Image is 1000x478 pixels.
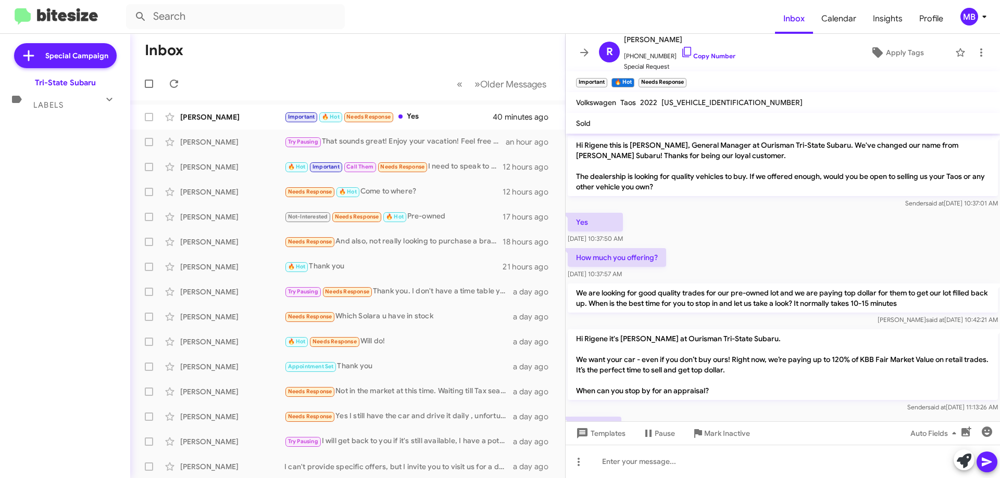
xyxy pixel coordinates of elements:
[284,211,503,223] div: Pre-owned
[288,188,332,195] span: Needs Response
[284,136,506,148] div: That sounds great! Enjoy your vacation! Feel free to reach out when you're back, and we can set u...
[126,4,345,29] input: Search
[322,113,340,120] span: 🔥 Hot
[33,100,64,110] span: Labels
[288,438,318,445] span: Try Pausing
[180,461,284,472] div: [PERSON_NAME]
[288,388,332,395] span: Needs Response
[513,312,557,322] div: a day ago
[312,338,357,345] span: Needs Response
[513,411,557,422] div: a day ago
[284,161,503,173] div: I need to speak to you call me when you get this message
[284,335,513,347] div: Will do!
[952,8,989,25] button: MB
[180,312,284,322] div: [PERSON_NAME]
[611,78,634,87] small: 🔥 Hot
[288,313,332,320] span: Needs Response
[288,338,306,345] span: 🔥 Hot
[513,386,557,397] div: a day ago
[568,417,621,435] p: [DATE]
[886,43,924,62] span: Apply Tags
[386,213,404,220] span: 🔥 Hot
[180,411,284,422] div: [PERSON_NAME]
[634,424,683,443] button: Pause
[568,213,623,231] p: Yes
[284,410,513,422] div: Yes I still have the car and drive it daily , unfortunately I'm gonna have to decline want to avo...
[813,4,865,34] a: Calendar
[284,286,513,298] div: Thank you. I don't have a time table yet. I will get back with you as soon as possible.
[288,288,318,295] span: Try Pausing
[284,186,503,198] div: Come to where?
[576,98,616,107] span: Volkswagen
[513,436,557,447] div: a day ago
[380,163,424,170] span: Needs Response
[288,163,306,170] span: 🔥 Hot
[288,263,306,270] span: 🔥 Hot
[346,163,373,170] span: Call Them
[506,137,557,147] div: an hour ago
[288,138,318,145] span: Try Pausing
[284,236,503,248] div: And also, not really looking to purchase a brand new vehicle, I'm looking for a used, with reason...
[145,42,183,59] h1: Inbox
[457,77,463,91] span: «
[513,461,557,472] div: a day ago
[284,385,513,397] div: Not in the market at this time. Waiting till Tax season.
[902,424,969,443] button: Auto Fields
[503,187,557,197] div: 12 hours ago
[468,73,553,95] button: Next
[284,435,513,447] div: I will get back to you if it's still available, I have a potential buyer coming to look at it [DA...
[180,137,284,147] div: [PERSON_NAME]
[480,79,546,90] span: Older Messages
[288,213,328,220] span: Not-Interested
[624,46,735,61] span: [PHONE_NUMBER]
[284,360,513,372] div: Thank you
[346,113,391,120] span: Needs Response
[180,212,284,222] div: [PERSON_NAME]
[865,4,911,34] span: Insights
[513,337,557,347] div: a day ago
[661,98,803,107] span: [US_VEHICLE_IDENTIFICATION_NUMBER]
[474,77,480,91] span: »
[574,424,626,443] span: Templates
[843,43,950,62] button: Apply Tags
[926,199,944,207] span: said at
[339,188,357,195] span: 🔥 Hot
[180,337,284,347] div: [PERSON_NAME]
[288,113,315,120] span: Important
[624,61,735,72] span: Special Request
[655,424,675,443] span: Pause
[878,316,998,324] span: [PERSON_NAME] [DATE] 10:42:21 AM
[606,44,613,60] span: R
[568,270,622,278] span: [DATE] 10:37:57 AM
[180,361,284,372] div: [PERSON_NAME]
[288,363,334,370] span: Appointment Set
[960,8,978,25] div: MB
[284,311,513,322] div: Which Solara u have in stock
[284,461,513,472] div: I can't provide specific offers, but I invite you to visit us for a detailed evaluation. When wou...
[640,98,657,107] span: 2022
[284,111,494,123] div: Yes
[503,212,557,222] div: 17 hours ago
[928,403,946,411] span: said at
[926,316,944,324] span: said at
[288,413,332,420] span: Needs Response
[180,262,284,272] div: [PERSON_NAME]
[503,162,557,172] div: 12 hours ago
[503,237,557,247] div: 18 hours ago
[704,424,750,443] span: Mark Inactive
[180,187,284,197] div: [PERSON_NAME]
[180,162,284,172] div: [PERSON_NAME]
[503,262,557,272] div: 21 hours ago
[513,361,557,372] div: a day ago
[911,4,952,34] a: Profile
[639,78,686,87] small: Needs Response
[451,73,469,95] button: Previous
[568,248,666,267] p: How much you offering?
[513,287,557,297] div: a day ago
[335,213,379,220] span: Needs Response
[312,163,340,170] span: Important
[775,4,813,34] a: Inbox
[910,424,960,443] span: Auto Fields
